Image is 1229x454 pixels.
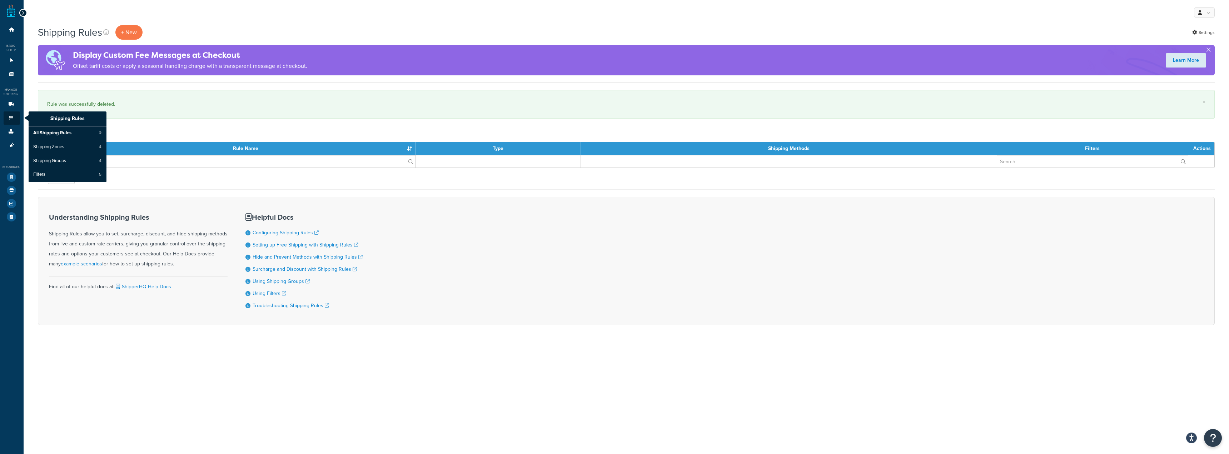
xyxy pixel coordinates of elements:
[29,168,106,181] li: Filters
[29,140,106,154] a: Shipping Zones 4
[38,25,102,39] h1: Shipping Rules
[253,241,358,249] a: Setting up Free Shipping with Shipping Rules
[4,23,20,36] li: Dashboard
[114,283,171,290] a: ShipperHQ Help Docs
[245,213,363,221] h3: Helpful Docs
[1203,99,1205,105] a: ×
[4,68,20,81] li: Origins
[61,260,102,268] a: example scenarios
[33,171,45,178] span: Filters
[47,99,1205,109] div: Rule was successfully deleted.
[29,111,106,126] p: Shipping Rules
[29,168,106,181] a: Filters 5
[4,125,20,138] li: Boxes
[581,142,997,155] th: Shipping Methods
[33,130,71,136] span: All Shipping Rules
[997,142,1188,155] th: Filters
[253,302,329,309] a: Troubleshooting Shipping Rules
[4,54,20,67] li: Websites
[4,139,20,152] li: Advanced Features
[33,144,64,150] span: Shipping Zones
[1166,53,1206,68] a: Learn More
[99,144,101,150] span: 4
[82,155,416,168] input: Search
[99,158,101,164] span: 4
[38,45,73,75] img: duties-banner-06bc72dcb5fe05cb3f9472aba00be2ae8eb53ab6f0d8bb03d382ba314ac3c341.png
[7,4,15,18] a: ShipperHQ Home
[253,265,357,273] a: Surcharge and Discount with Shipping Rules
[4,210,20,223] li: Help Docs
[33,158,66,164] span: Shipping Groups
[29,140,106,154] li: Shipping Zones
[4,197,20,210] li: Analytics
[29,126,106,140] li: All Shipping Rules
[1204,429,1222,447] button: Open Resource Center
[49,213,228,221] h3: Understanding Shipping Rules
[253,278,310,285] a: Using Shipping Groups
[997,155,1188,168] input: Search
[29,126,106,140] a: All Shipping Rules 2
[1188,142,1214,155] th: Actions
[1192,28,1215,38] a: Settings
[253,253,363,261] a: Hide and Prevent Methods with Shipping Rules
[82,142,416,155] th: Rule Name
[4,171,20,184] li: Test Your Rates
[253,229,319,236] a: Configuring Shipping Rules
[49,276,228,292] div: Find all of our helpful docs at:
[4,184,20,197] li: Marketplace
[416,142,581,155] th: Type
[73,49,307,61] h4: Display Custom Fee Messages at Checkout
[253,290,286,297] a: Using Filters
[29,154,106,168] a: Shipping Groups 4
[4,111,20,125] li: Shipping Rules
[99,171,101,178] span: 5
[73,61,307,71] p: Offset tariff costs or apply a seasonal handling charge with a transparent message at checkout.
[4,98,20,111] li: Carriers
[115,25,143,40] p: + New
[49,213,228,269] div: Shipping Rules allow you to set, surcharge, discount, and hide shipping methods from live and cus...
[99,130,101,136] span: 2
[29,154,106,168] li: Shipping Groups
